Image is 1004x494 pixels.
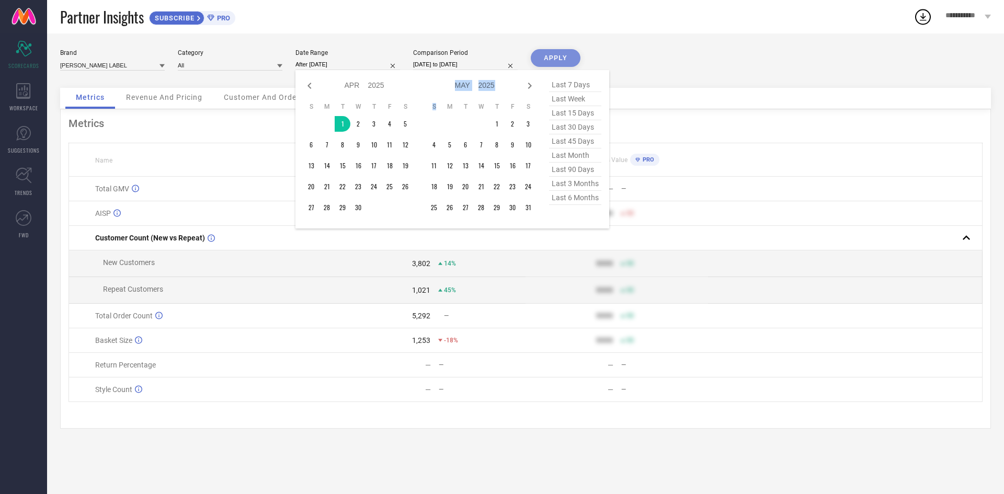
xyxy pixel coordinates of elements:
[549,120,601,134] span: last 30 days
[69,117,983,130] div: Metrics
[95,234,205,242] span: Customer Count (New vs Repeat)
[335,137,350,153] td: Tue Apr 08 2025
[626,337,634,344] span: 50
[458,102,473,111] th: Tuesday
[303,79,316,92] div: Previous month
[95,312,153,320] span: Total Order Count
[505,179,520,194] td: Fri May 23 2025
[426,158,442,174] td: Sun May 11 2025
[523,79,536,92] div: Next month
[397,158,413,174] td: Sat Apr 19 2025
[608,385,613,394] div: —
[549,78,601,92] span: last 7 days
[350,200,366,215] td: Wed Apr 30 2025
[489,137,505,153] td: Thu May 08 2025
[335,179,350,194] td: Tue Apr 22 2025
[95,361,156,369] span: Return Percentage
[149,8,235,25] a: SUBSCRIBEPRO
[626,312,634,319] span: 50
[303,179,319,194] td: Sun Apr 20 2025
[458,137,473,153] td: Tue May 06 2025
[397,137,413,153] td: Sat Apr 12 2025
[621,361,708,369] div: —
[350,137,366,153] td: Wed Apr 09 2025
[426,137,442,153] td: Sun May 04 2025
[95,336,132,344] span: Basket Size
[505,102,520,111] th: Friday
[382,116,397,132] td: Fri Apr 04 2025
[596,336,613,344] div: 9999
[489,179,505,194] td: Thu May 22 2025
[442,158,458,174] td: Mon May 12 2025
[319,158,335,174] td: Mon Apr 14 2025
[439,386,525,393] div: —
[19,231,29,239] span: FWD
[335,116,350,132] td: Tue Apr 01 2025
[103,258,155,267] span: New Customers
[444,260,456,267] span: 14%
[621,386,708,393] div: —
[60,49,165,56] div: Brand
[505,158,520,174] td: Fri May 16 2025
[295,49,400,56] div: Date Range
[442,179,458,194] td: Mon May 19 2025
[303,102,319,111] th: Sunday
[626,210,634,217] span: 50
[319,137,335,153] td: Mon Apr 07 2025
[350,158,366,174] td: Wed Apr 16 2025
[520,200,536,215] td: Sat May 31 2025
[505,116,520,132] td: Fri May 02 2025
[382,158,397,174] td: Fri Apr 18 2025
[382,179,397,194] td: Fri Apr 25 2025
[914,7,932,26] div: Open download list
[335,200,350,215] td: Tue Apr 29 2025
[319,179,335,194] td: Mon Apr 21 2025
[214,14,230,22] span: PRO
[8,146,40,154] span: SUGGESTIONS
[413,59,518,70] input: Select comparison period
[520,179,536,194] td: Sat May 24 2025
[366,179,382,194] td: Thu Apr 24 2025
[8,62,39,70] span: SCORECARDS
[442,102,458,111] th: Monday
[549,134,601,148] span: last 45 days
[444,312,449,319] span: —
[505,200,520,215] td: Fri May 30 2025
[95,209,111,217] span: AISP
[489,158,505,174] td: Thu May 15 2025
[303,200,319,215] td: Sun Apr 27 2025
[458,179,473,194] td: Tue May 20 2025
[366,102,382,111] th: Thursday
[596,286,613,294] div: 9999
[549,148,601,163] span: last month
[366,116,382,132] td: Thu Apr 03 2025
[473,179,489,194] td: Wed May 21 2025
[303,158,319,174] td: Sun Apr 13 2025
[350,116,366,132] td: Wed Apr 02 2025
[397,116,413,132] td: Sat Apr 05 2025
[549,106,601,120] span: last 15 days
[224,93,304,101] span: Customer And Orders
[76,93,105,101] span: Metrics
[426,179,442,194] td: Sun May 18 2025
[626,260,634,267] span: 50
[178,49,282,56] div: Category
[473,200,489,215] td: Wed May 28 2025
[520,116,536,132] td: Sat May 03 2025
[15,189,32,197] span: TRENDS
[473,158,489,174] td: Wed May 14 2025
[520,158,536,174] td: Sat May 17 2025
[549,177,601,191] span: last 3 months
[335,102,350,111] th: Tuesday
[608,361,613,369] div: —
[126,93,202,101] span: Revenue And Pricing
[489,116,505,132] td: Thu May 01 2025
[439,361,525,369] div: —
[626,286,634,294] span: 50
[596,312,613,320] div: 9999
[640,156,654,163] span: PRO
[103,285,163,293] span: Repeat Customers
[382,137,397,153] td: Fri Apr 11 2025
[608,185,613,193] div: —
[549,92,601,106] span: last week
